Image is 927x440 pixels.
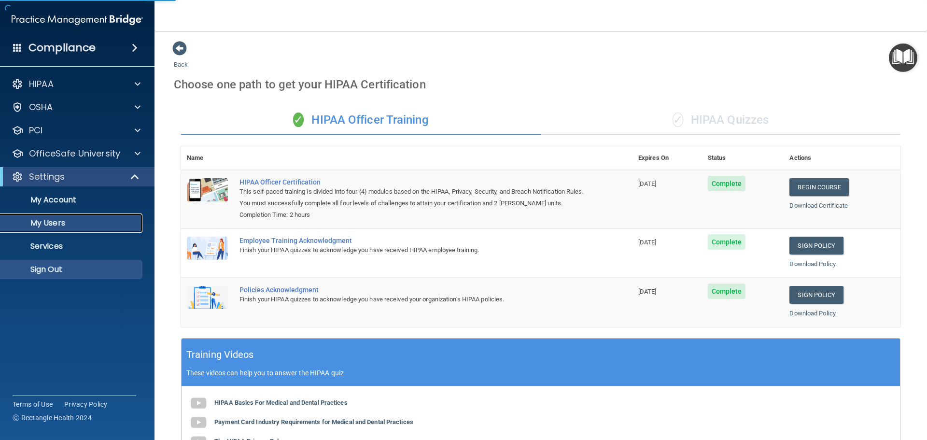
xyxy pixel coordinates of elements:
[789,310,836,317] a: Download Policy
[673,113,683,127] span: ✓
[214,418,413,426] b: Payment Card Industry Requirements for Medical and Dental Practices
[239,244,584,256] div: Finish your HIPAA quizzes to acknowledge you have received HIPAA employee training.
[6,265,138,274] p: Sign Out
[239,237,584,244] div: Employee Training Acknowledgment
[12,148,140,159] a: OfficeSafe University
[29,101,53,113] p: OSHA
[214,399,348,406] b: HIPAA Basics For Medical and Dental Practices
[789,178,848,196] a: Begin Course
[638,288,657,295] span: [DATE]
[293,113,304,127] span: ✓
[708,176,746,191] span: Complete
[638,239,657,246] span: [DATE]
[28,41,96,55] h4: Compliance
[789,260,836,268] a: Download Policy
[189,394,208,413] img: gray_youtube_icon.38fcd6cc.png
[239,186,584,209] div: This self-paced training is divided into four (4) modules based on the HIPAA, Privacy, Security, ...
[29,171,65,183] p: Settings
[638,180,657,187] span: [DATE]
[12,101,140,113] a: OSHA
[189,413,208,432] img: gray_youtube_icon.38fcd6cc.png
[702,146,784,170] th: Status
[6,241,138,251] p: Services
[239,294,584,305] div: Finish your HIPAA quizzes to acknowledge you have received your organization’s HIPAA policies.
[181,146,234,170] th: Name
[186,369,895,377] p: These videos can help you to answer the HIPAA quiz
[784,146,900,170] th: Actions
[174,71,908,99] div: Choose one path to get your HIPAA Certification
[541,106,900,135] div: HIPAA Quizzes
[239,178,584,186] a: HIPAA Officer Certification
[13,413,92,423] span: Ⓒ Rectangle Health 2024
[789,202,848,209] a: Download Certificate
[29,78,54,90] p: HIPAA
[708,234,746,250] span: Complete
[29,148,120,159] p: OfficeSafe University
[12,78,140,90] a: HIPAA
[239,286,584,294] div: Policies Acknowledgment
[12,125,140,136] a: PCI
[13,399,53,409] a: Terms of Use
[632,146,702,170] th: Expires On
[64,399,108,409] a: Privacy Policy
[789,286,843,304] a: Sign Policy
[708,284,746,299] span: Complete
[889,43,917,72] button: Open Resource Center
[12,10,143,29] img: PMB logo
[29,125,42,136] p: PCI
[186,346,254,363] h5: Training Videos
[239,209,584,221] div: Completion Time: 2 hours
[6,195,138,205] p: My Account
[174,49,188,68] a: Back
[181,106,541,135] div: HIPAA Officer Training
[789,237,843,255] a: Sign Policy
[12,171,140,183] a: Settings
[6,218,138,228] p: My Users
